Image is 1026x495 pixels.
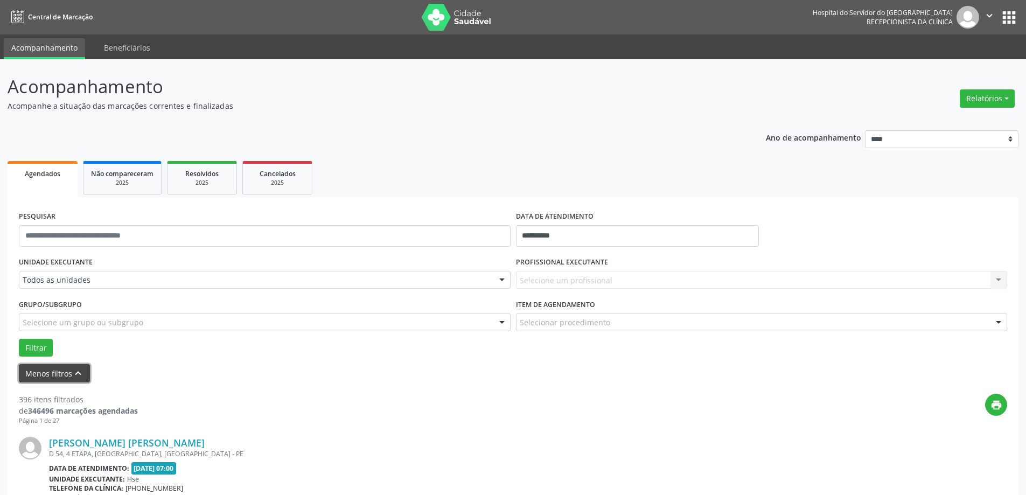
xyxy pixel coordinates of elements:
[49,475,125,484] b: Unidade executante:
[23,275,488,285] span: Todos as unidades
[19,364,90,383] button: Menos filtroskeyboard_arrow_up
[260,169,296,178] span: Cancelados
[49,449,846,458] div: D 54, 4 ETAPA, [GEOGRAPHIC_DATA], [GEOGRAPHIC_DATA] - PE
[957,6,979,29] img: img
[96,38,158,57] a: Beneficiários
[516,296,595,313] label: Item de agendamento
[91,169,153,178] span: Não compareceram
[49,464,129,473] b: Data de atendimento:
[8,8,93,26] a: Central de Marcação
[91,179,153,187] div: 2025
[19,254,93,271] label: UNIDADE EXECUTANTE
[990,399,1002,411] i: print
[49,437,205,449] a: [PERSON_NAME] [PERSON_NAME]
[4,38,85,59] a: Acompanhamento
[19,296,82,313] label: Grupo/Subgrupo
[979,6,1000,29] button: 
[25,169,60,178] span: Agendados
[960,89,1015,108] button: Relatórios
[125,484,183,493] span: [PHONE_NUMBER]
[49,484,123,493] b: Telefone da clínica:
[28,12,93,22] span: Central de Marcação
[8,100,715,111] p: Acompanhe a situação das marcações correntes e finalizadas
[19,437,41,459] img: img
[127,475,139,484] span: Hse
[520,317,610,328] span: Selecionar procedimento
[185,169,219,178] span: Resolvidos
[250,179,304,187] div: 2025
[985,394,1007,416] button: print
[23,317,143,328] span: Selecione um grupo ou subgrupo
[516,254,608,271] label: PROFISSIONAL EXECUTANTE
[28,406,138,416] strong: 346496 marcações agendadas
[1000,8,1018,27] button: apps
[983,10,995,22] i: 
[813,8,953,17] div: Hospital do Servidor do [GEOGRAPHIC_DATA]
[8,73,715,100] p: Acompanhamento
[766,130,861,144] p: Ano de acompanhamento
[516,208,594,225] label: DATA DE ATENDIMENTO
[19,208,55,225] label: PESQUISAR
[19,416,138,426] div: Página 1 de 27
[72,367,84,379] i: keyboard_arrow_up
[19,394,138,405] div: 396 itens filtrados
[19,339,53,357] button: Filtrar
[867,17,953,26] span: Recepcionista da clínica
[19,405,138,416] div: de
[175,179,229,187] div: 2025
[131,462,177,475] span: [DATE] 07:00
